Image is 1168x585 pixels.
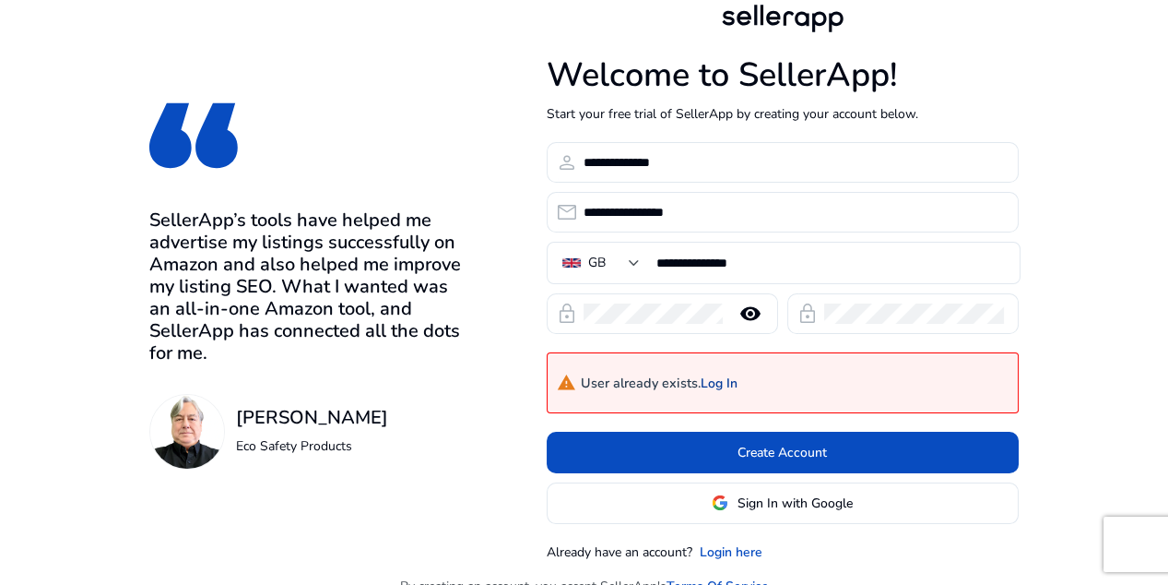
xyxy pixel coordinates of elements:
[149,209,464,364] h3: SellerApp’s tools have helped me advertise my listings successfully on Amazon and also helped me ...
[556,303,578,325] span: lock
[737,443,827,462] span: Create Account
[236,407,388,429] h3: [PERSON_NAME]
[547,483,1019,524] button: Sign In with Google
[236,436,388,456] p: Eco Safety Products
[547,55,1019,95] h1: Welcome to SellerApp!
[700,543,762,562] a: Login here
[557,370,737,397] h4: User already exists.
[556,201,578,223] span: email
[588,253,606,273] div: GB
[556,151,578,173] span: person
[728,303,773,325] mat-icon: remove_red_eye
[701,376,737,392] a: Log In
[557,374,576,393] mat-icon: warning
[712,495,728,511] img: google-logo.svg
[547,104,1019,124] p: Start your free trial of SellerApp by creating your account below.
[796,303,819,325] span: lock
[737,494,853,513] span: Sign In with Google
[547,543,692,562] p: Already have an account?
[547,432,1019,473] button: Create Account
